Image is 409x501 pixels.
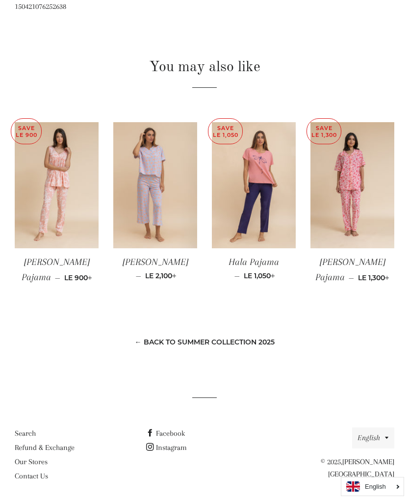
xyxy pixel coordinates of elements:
span: LE 1,300 [358,273,389,282]
p: Save LE 1,300 [307,119,341,144]
span: [PERSON_NAME] Pajama [22,257,90,283]
a: Hala Pajama — LE 1,050 [212,248,296,289]
span: LE 1,050 [244,271,275,280]
span: — [136,271,141,280]
span: — [55,273,60,282]
p: Save LE 900 [11,119,41,144]
span: Hala Pajama [229,257,279,267]
a: [PERSON_NAME] [GEOGRAPHIC_DATA] [328,457,394,478]
span: 150421076252638 [15,2,66,11]
span: LE 900 [64,273,92,282]
h2: You may also like [15,57,394,78]
p: © 2025, [278,456,394,480]
button: English [352,427,394,448]
a: Our Stores [15,457,48,466]
a: ← Back to Summer Collection 2025 [135,338,275,346]
span: [PERSON_NAME] [123,257,188,267]
a: [PERSON_NAME] Pajama — LE 900 [15,248,99,292]
a: Facebook [146,429,185,438]
i: English [365,483,386,490]
a: Search [15,429,36,438]
span: — [349,273,354,282]
a: [PERSON_NAME] Pajama — LE 1,300 [310,248,394,292]
span: [PERSON_NAME] Pajama [315,257,385,283]
a: Refund & Exchange [15,443,75,452]
a: [PERSON_NAME] — LE 2,100 [113,248,197,289]
span: LE 2,100 [145,271,177,280]
a: Contact Us [15,472,48,480]
p: Save LE 1,050 [208,119,242,144]
a: Instagram [146,443,187,452]
span: — [234,271,240,280]
a: English [346,481,399,492]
